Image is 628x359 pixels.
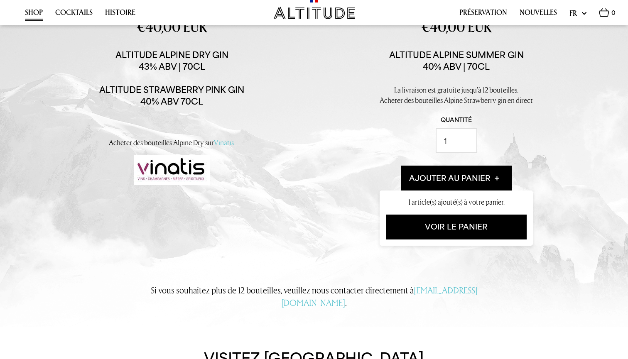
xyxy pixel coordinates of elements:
a: [EMAIL_ADDRESS][DOMAIN_NAME] [281,284,478,308]
img: icon-plus.svg [495,176,499,181]
a: Nouvelles [520,8,557,21]
a: Voir le panier [386,215,527,239]
img: Altitude Gin [274,7,355,19]
p: La livraison est gratuite jusqu'à 12 bouteilles. [380,85,533,95]
lomoney: €40,00 EUR [422,17,491,37]
p: Acheter des bouteilles Alpine Dry sur [109,137,235,148]
p: 1 article(s) ajouté(s) à votre panier. [386,197,527,207]
span: Altitude Alpine Dry Gin 43% ABV | 70cl Altitude Strawberry Pink Gin 40% ABV 70CL [99,49,244,107]
img: Basket [599,8,609,17]
p: Si vous souhaitez plus de 12 bouteilles, veuillez nous contacter directement à . [123,284,505,309]
span: Altitude Alpine Summer Gin 40% ABV | 70cl [389,49,524,72]
a: Cocktails [55,8,93,21]
lomoney: €40,00 EUR [137,17,207,37]
a: Shop [25,8,43,21]
a: Histoire [105,8,135,21]
a: 0 [599,8,616,22]
a: Vinatis. [214,138,235,147]
a: Préservation [459,8,507,21]
button: Ajouter au panier [401,166,512,190]
label: Quantité [380,116,533,124]
p: Acheter des bouteilles Alpine Strawberry gin en direct [380,95,533,105]
img: vinatis.jpg [134,155,210,185]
